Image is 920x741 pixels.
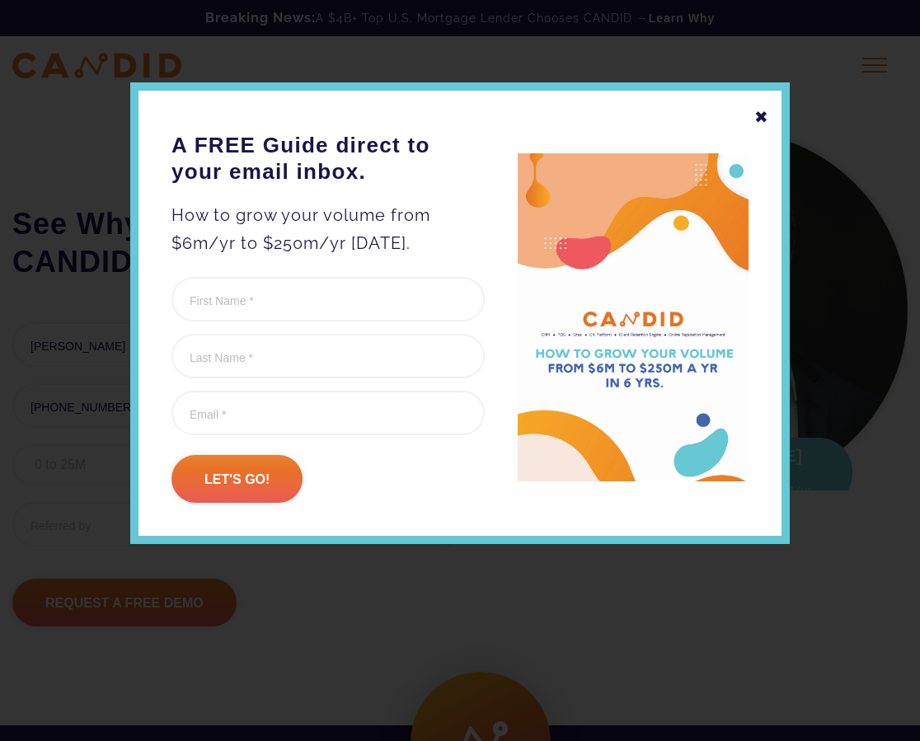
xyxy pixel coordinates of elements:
input: Let's go! [171,455,303,503]
div: ✖ [754,103,769,131]
img: A FREE Guide direct to your email inbox. [518,153,749,482]
p: How to grow your volume from $6m/yr to $250m/yr [DATE]. [171,201,485,257]
input: First Name * [171,277,485,321]
input: Last Name * [171,334,485,378]
input: Email * [171,391,485,435]
h3: A FREE Guide direct to your email inbox. [171,132,485,185]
